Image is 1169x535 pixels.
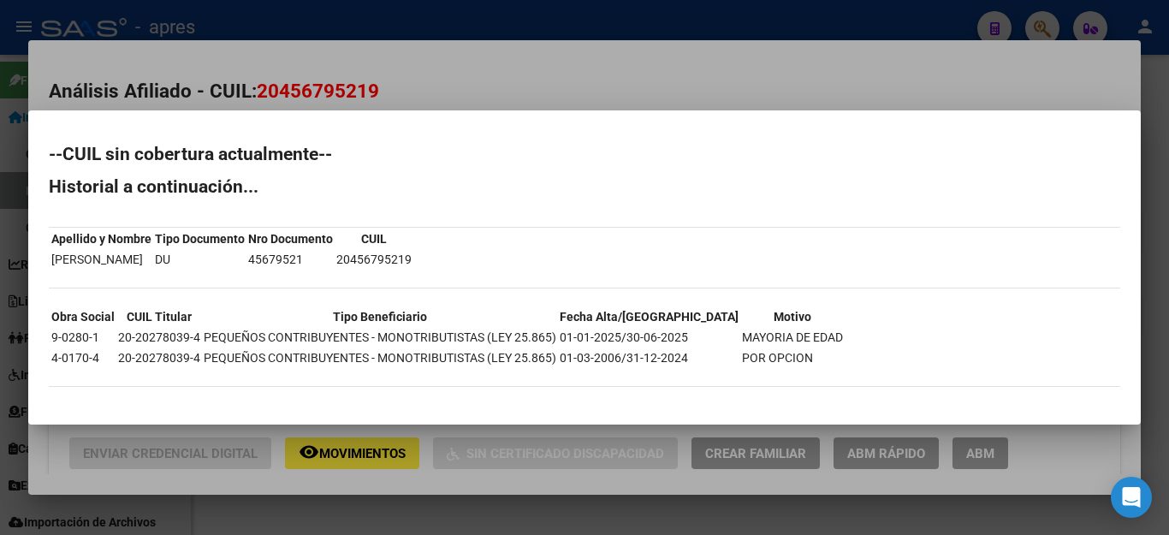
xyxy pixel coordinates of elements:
th: Nro Documento [247,229,334,248]
td: POR OPCION [741,348,844,367]
td: [PERSON_NAME] [50,250,152,269]
div: Open Intercom Messenger [1111,477,1152,518]
td: MAYORIA DE EDAD [741,328,844,347]
td: 4-0170-4 [50,348,116,367]
td: 9-0280-1 [50,328,116,347]
td: 01-03-2006/31-12-2024 [559,348,739,367]
th: CUIL [335,229,412,248]
th: Tipo Documento [154,229,246,248]
td: 20-20278039-4 [117,328,201,347]
th: Apellido y Nombre [50,229,152,248]
th: Obra Social [50,307,116,326]
th: Motivo [741,307,844,326]
th: Fecha Alta/[GEOGRAPHIC_DATA] [559,307,739,326]
td: 20456795219 [335,250,412,269]
td: PEQUEÑOS CONTRIBUYENTES - MONOTRIBUTISTAS (LEY 25.865) [203,328,557,347]
th: CUIL Titular [117,307,201,326]
th: Tipo Beneficiario [203,307,557,326]
td: 01-01-2025/30-06-2025 [559,328,739,347]
h2: Historial a continuación... [49,178,1120,195]
td: 45679521 [247,250,334,269]
td: DU [154,250,246,269]
td: PEQUEÑOS CONTRIBUYENTES - MONOTRIBUTISTAS (LEY 25.865) [203,348,557,367]
td: 20-20278039-4 [117,348,201,367]
h2: --CUIL sin cobertura actualmente-- [49,146,1120,163]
